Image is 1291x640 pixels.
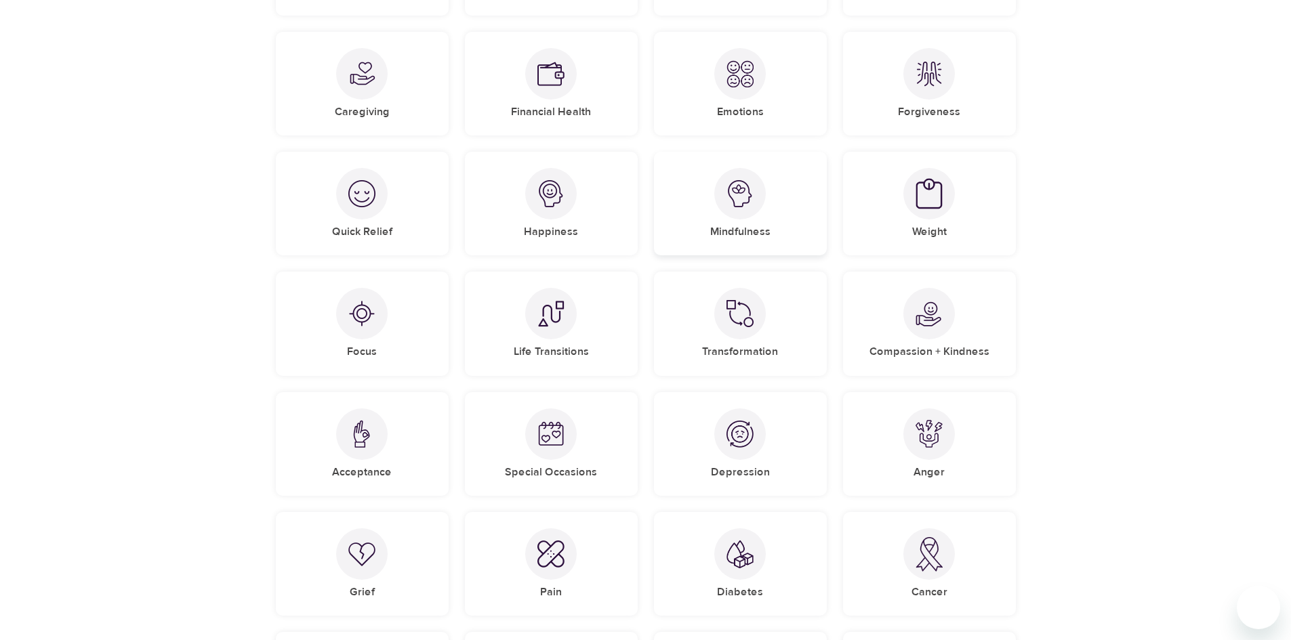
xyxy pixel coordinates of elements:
h5: Pain [540,585,562,599]
div: DiabetesDiabetes [654,512,827,616]
div: CaregivingCaregiving [276,32,449,135]
div: Life TransitionsLife Transitions [465,272,638,375]
img: Anger [916,420,943,448]
div: HappinessHappiness [465,152,638,255]
h5: Anger [914,465,945,479]
div: MindfulnessMindfulness [654,152,827,255]
img: Happiness [537,180,565,207]
h5: Life Transitions [514,345,589,359]
div: CancerCancer [843,512,1016,616]
h5: Acceptance [332,465,392,479]
div: PainPain [465,512,638,616]
div: Quick ReliefQuick Relief [276,152,449,255]
div: Compassion + KindnessCompassion + Kindness [843,272,1016,375]
h5: Depression [711,465,770,479]
h5: Caregiving [335,105,390,119]
img: Special Occasions [537,421,565,448]
img: Forgiveness [916,60,943,87]
div: Financial HealthFinancial Health [465,32,638,135]
h5: Special Occasions [505,465,597,479]
h5: Focus [347,345,377,359]
img: Caregiving [348,60,375,87]
h5: Quick Relief [332,225,392,239]
h5: Forgiveness [898,105,960,119]
img: Cancer [916,537,943,572]
div: AcceptanceAcceptance [276,392,449,496]
div: EmotionsEmotions [654,32,827,135]
img: Focus [348,300,375,327]
h5: Grief [350,585,375,599]
h5: Diabetes [717,585,763,599]
h5: Cancer [911,585,947,599]
div: DepressionDepression [654,392,827,496]
img: Pain [537,540,565,568]
div: Special OccasionsSpecial Occasions [465,392,638,496]
img: Acceptance [348,420,375,448]
h5: Mindfulness [710,225,771,239]
img: Quick Relief [348,180,375,207]
h5: Compassion + Kindness [869,345,989,359]
div: AngerAnger [843,392,1016,496]
h5: Transformation [702,345,778,359]
img: Depression [726,421,754,448]
img: Grief [348,542,375,566]
img: Diabetes [726,540,754,569]
img: Emotions [726,60,754,87]
div: GriefGrief [276,512,449,616]
h5: Financial Health [511,105,591,119]
h5: Emotions [717,105,764,119]
div: ForgivenessForgiveness [843,32,1016,135]
img: Transformation [726,300,754,327]
img: Life Transitions [537,300,565,327]
h5: Weight [912,225,947,239]
h5: Happiness [524,225,578,239]
div: TransformationTransformation [654,272,827,375]
div: WeightWeight [843,152,1016,255]
img: Financial Health [537,60,565,87]
img: Weight [916,178,943,210]
img: Mindfulness [726,180,754,207]
img: Compassion + Kindness [916,300,943,327]
iframe: Button to launch messaging window [1237,586,1280,629]
div: FocusFocus [276,272,449,375]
